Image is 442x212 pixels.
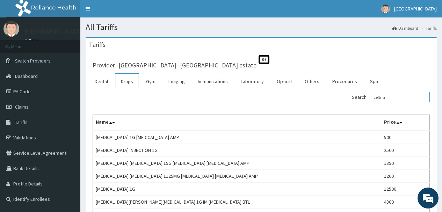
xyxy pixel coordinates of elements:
[271,74,297,89] a: Optical
[381,196,430,209] td: 4300
[15,119,28,125] span: Tariffs
[392,25,418,31] a: Dashboard
[89,42,106,48] h3: Tariffs
[352,92,430,102] label: Search:
[15,104,29,110] span: Claims
[235,74,269,89] a: Laboratory
[163,74,190,89] a: Imaging
[381,144,430,157] td: 2500
[394,6,437,12] span: [GEOGRAPHIC_DATA]
[364,74,384,89] a: Spa
[381,131,430,144] td: 500
[381,170,430,183] td: 1260
[299,74,325,89] a: Others
[93,62,256,68] h3: Provider - [GEOGRAPHIC_DATA]- [GEOGRAPHIC_DATA] estate
[259,55,269,64] span: St
[24,28,82,35] p: [GEOGRAPHIC_DATA]
[192,74,233,89] a: Immunizations
[3,139,133,164] textarea: Type your message and hit 'Enter'
[24,38,41,43] a: Online
[15,73,38,79] span: Dashboard
[419,25,437,31] li: Tariffs
[93,131,381,144] td: [MEDICAL_DATA] 1G [MEDICAL_DATA] AMP
[36,39,117,48] div: Chat with us now
[13,35,28,52] img: d_794563401_company_1708531726252_794563401
[41,62,96,133] span: We're online!
[115,3,131,20] div: Minimize live chat window
[115,74,139,89] a: Drugs
[93,115,381,131] th: Name
[93,144,381,157] td: [MEDICAL_DATA] INJECTION 1G
[93,183,381,196] td: [MEDICAL_DATA] 1G
[86,23,437,32] h1: All Tariffs
[381,115,430,131] th: Price
[15,58,51,64] span: Switch Providers
[93,196,381,209] td: [MEDICAL_DATA][PERSON_NAME][MEDICAL_DATA] 1G IM [MEDICAL_DATA] BTL
[381,157,430,170] td: 1350
[381,5,390,13] img: User Image
[93,170,381,183] td: [MEDICAL_DATA] [MEDICAL_DATA] 1125MG [MEDICAL_DATA] [MEDICAL_DATA] AMP
[93,157,381,170] td: [MEDICAL_DATA] [MEDICAL_DATA] 15G [MEDICAL_DATA] [MEDICAL_DATA] AMP
[3,21,19,37] img: User Image
[89,74,114,89] a: Dental
[327,74,363,89] a: Procedures
[370,92,430,102] input: Search:
[140,74,161,89] a: Gym
[381,183,430,196] td: 12500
